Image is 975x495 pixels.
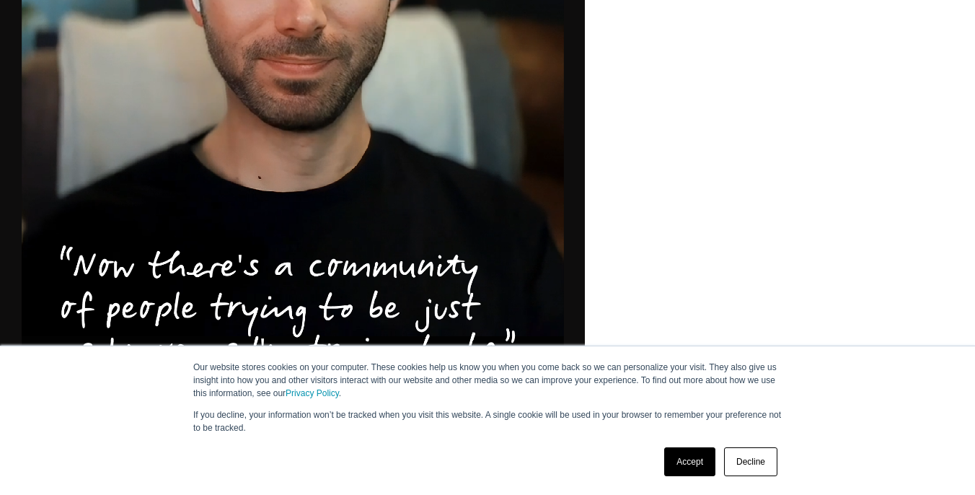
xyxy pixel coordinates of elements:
p: If you decline, your information won’t be tracked when you visit this website. A single cookie wi... [193,408,782,434]
p: Our website stores cookies on your computer. These cookies help us know you when you come back so... [193,361,782,400]
a: Accept [664,447,715,476]
a: Decline [724,447,777,476]
a: Privacy Policy [286,388,339,398]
